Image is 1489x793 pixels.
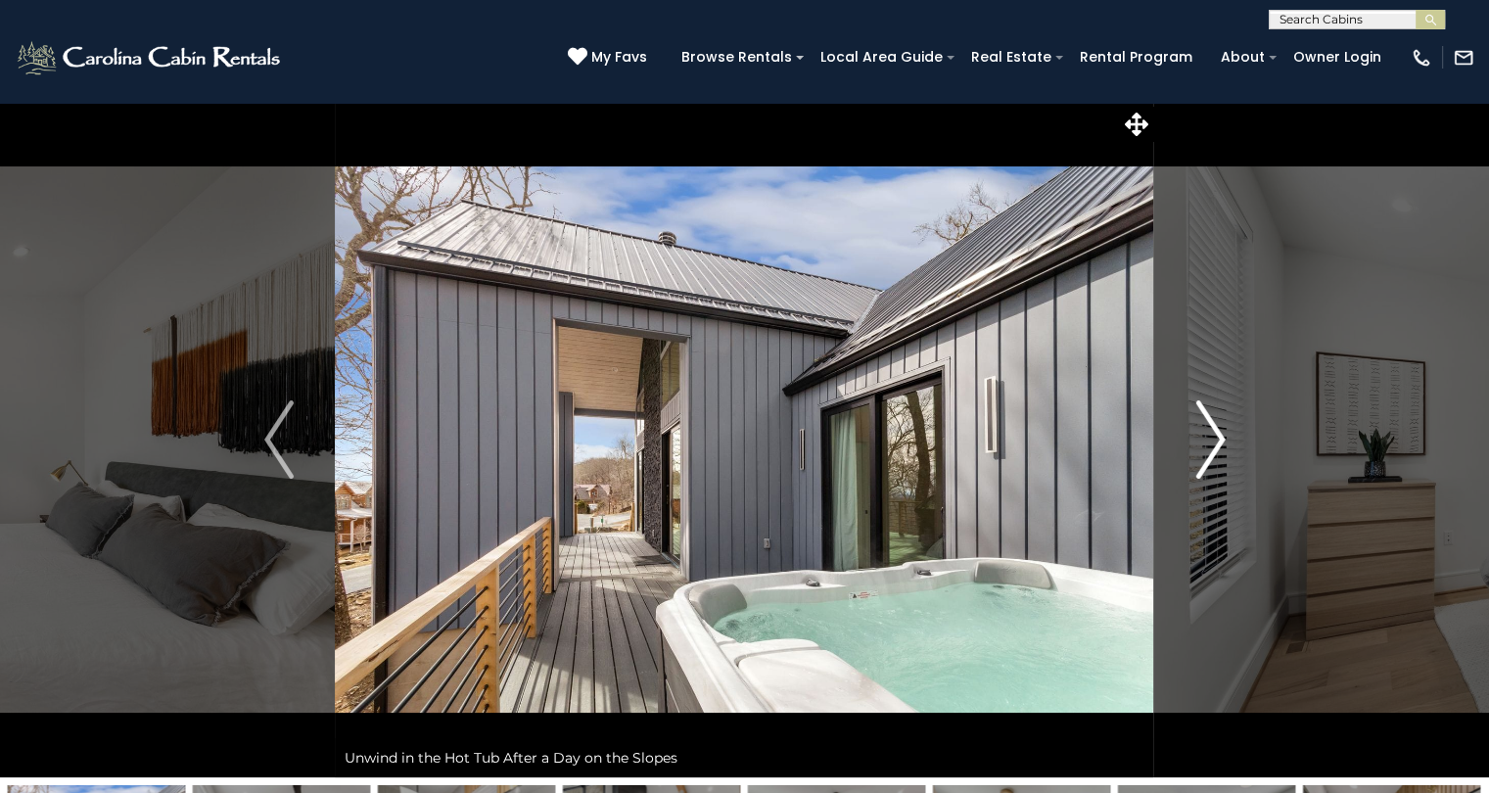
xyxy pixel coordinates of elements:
[1453,47,1474,69] img: mail-regular-white.png
[1283,42,1391,72] a: Owner Login
[811,42,953,72] a: Local Area Guide
[335,738,1153,777] div: Unwind in the Hot Tub After a Day on the Slopes
[568,47,652,69] a: My Favs
[223,102,336,777] button: Previous
[961,42,1061,72] a: Real Estate
[1070,42,1202,72] a: Rental Program
[15,38,286,77] img: White-1-2.png
[1195,400,1225,479] img: arrow
[1154,102,1267,777] button: Next
[1211,42,1275,72] a: About
[591,47,647,68] span: My Favs
[1411,47,1432,69] img: phone-regular-white.png
[672,42,802,72] a: Browse Rentals
[264,400,294,479] img: arrow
